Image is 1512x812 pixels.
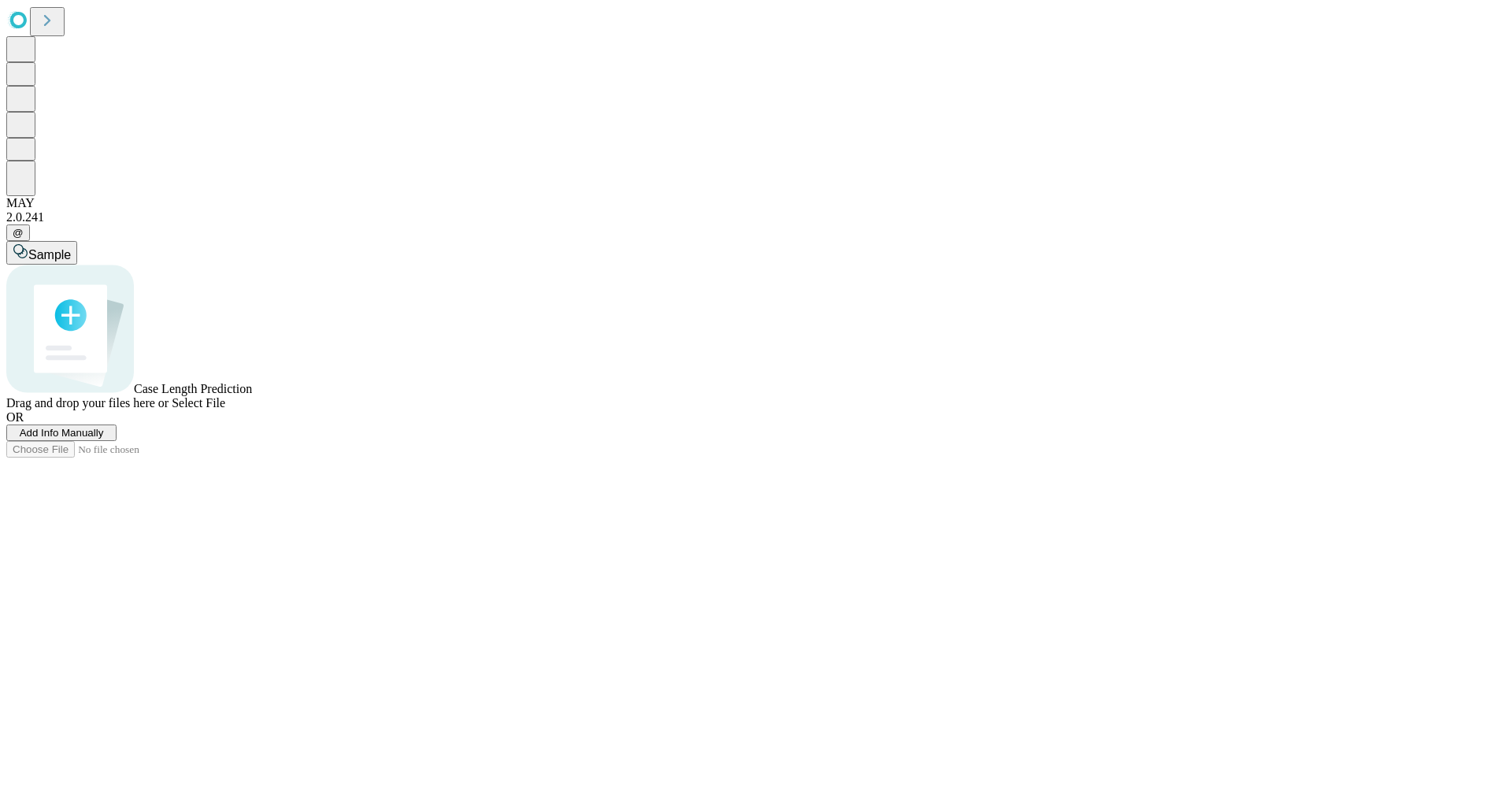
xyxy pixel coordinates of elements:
span: OR [6,410,24,424]
button: Sample [6,241,77,265]
button: Add Info Manually [6,425,117,441]
span: Case Length Prediction [134,382,252,395]
button: @ [6,224,30,241]
span: Select File [172,396,225,410]
span: @ [13,227,24,239]
span: Add Info Manually [20,427,104,439]
div: 2.0.241 [6,210,1506,224]
span: Sample [28,248,71,261]
span: Drag and drop your files here or [6,396,169,410]
div: MAY [6,196,1506,210]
